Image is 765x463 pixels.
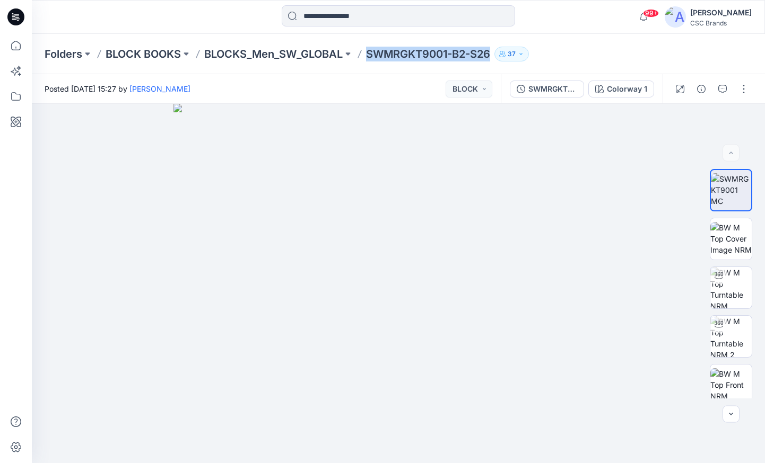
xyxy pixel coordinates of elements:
img: avatar [665,6,686,28]
a: Folders [45,47,82,61]
img: BW M Top Turntable NRM [710,267,752,308]
button: Details [693,81,710,97]
img: BW M Top Front NRM [710,368,752,402]
img: BW M Top Turntable NRM 2 [710,316,752,357]
button: 37 [494,47,529,61]
button: SWMRGKT9001-B2-S26 [510,81,584,97]
span: 99+ [643,9,659,17]
a: [PERSON_NAME] [129,84,190,93]
img: eyJhbGciOiJIUzI1NiIsImtpZCI6IjAiLCJzbHQiOiJzZXMiLCJ0eXAiOiJKV1QifQ.eyJkYXRhIjp7InR5cGUiOiJzdG9yYW... [173,104,623,463]
img: BW M Top Cover Image NRM [710,222,752,255]
a: BLOCK BOOKS [106,47,181,61]
p: 37 [508,48,516,60]
img: SWMRGKT9001 MC [711,173,751,207]
div: [PERSON_NAME] [690,6,752,19]
p: SWMRGKT9001-B2-S26 [366,47,490,61]
span: Posted [DATE] 15:27 by [45,83,190,94]
button: Colorway 1 [588,81,654,97]
a: BLOCKS_Men_SW_GLOBAL [204,47,343,61]
div: CSC Brands [690,19,752,27]
div: Colorway 1 [607,83,647,95]
div: SWMRGKT9001-B2-S26 [528,83,577,95]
